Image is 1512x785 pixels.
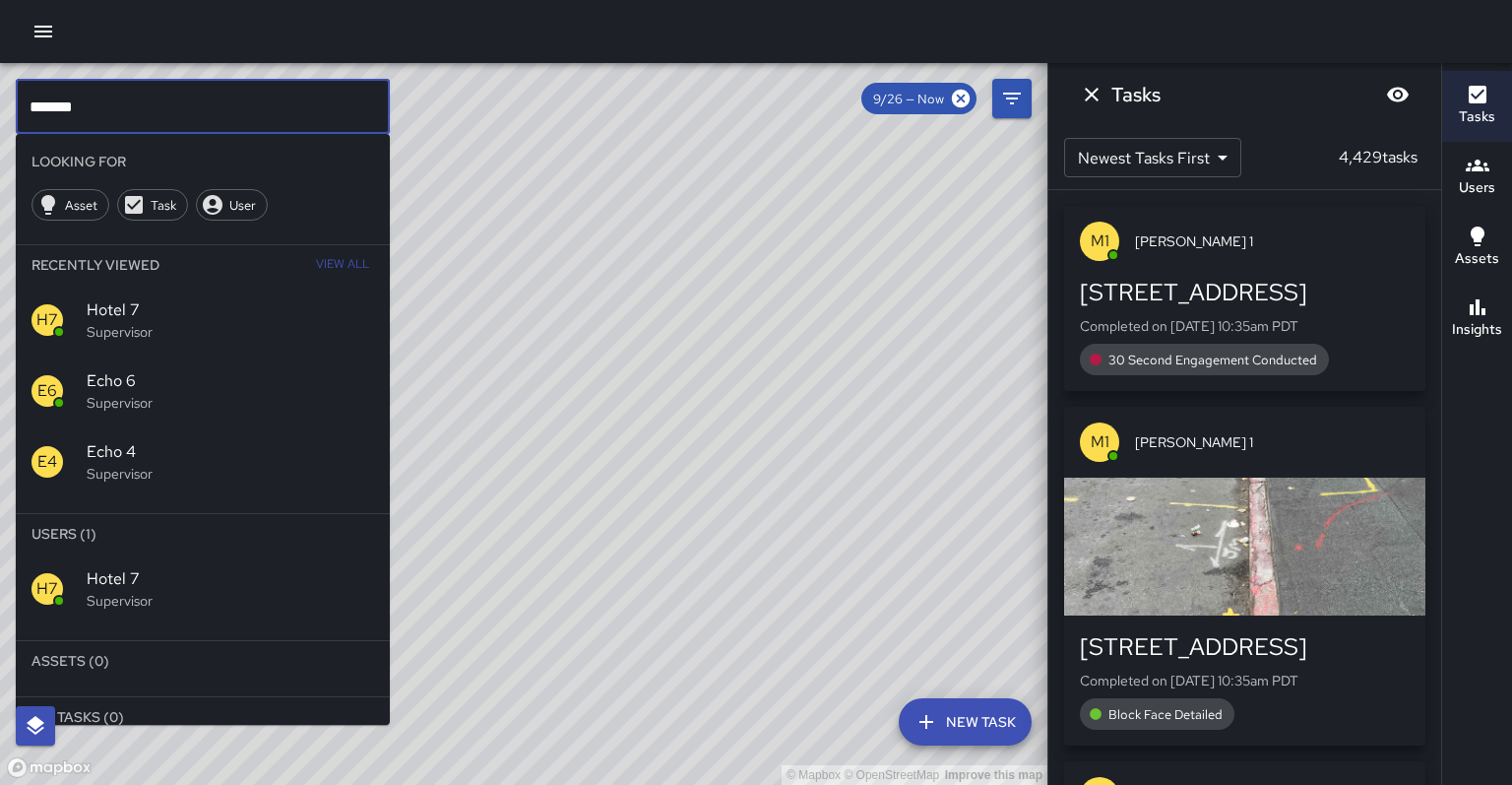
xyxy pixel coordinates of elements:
[16,514,390,554] li: Users (1)
[16,426,390,497] div: E4Echo 4Supervisor
[1064,407,1425,746] button: M1[PERSON_NAME] 1[STREET_ADDRESS]Completed on [DATE] 10:35am PDTBlock Face Detailed
[37,379,57,403] p: E6
[1331,146,1425,169] p: 4,429 tasks
[1080,316,1410,336] p: Completed on [DATE] 10:35am PDT
[1452,319,1502,341] h6: Insights
[16,142,390,181] li: Looking For
[36,577,58,601] p: H7
[311,245,374,285] button: View All
[1459,106,1495,128] h6: Tasks
[1135,231,1410,251] span: [PERSON_NAME] 1
[1442,142,1512,213] button: Users
[1097,706,1234,723] span: Block Face Detailed
[1111,79,1161,110] h6: Tasks
[1455,248,1499,270] h6: Assets
[36,308,58,332] p: H7
[992,79,1032,118] button: Filters
[1135,432,1410,452] span: [PERSON_NAME] 1
[1442,213,1512,284] button: Assets
[1459,177,1495,199] h6: Users
[140,197,187,214] span: Task
[87,369,374,393] span: Echo 6
[1080,631,1410,663] div: [STREET_ADDRESS]
[87,591,374,611] p: Supervisor
[1097,352,1329,368] span: 30 Second Engagement Conducted
[87,393,374,413] p: Supervisor
[861,91,956,107] span: 9/26 — Now
[87,567,374,591] span: Hotel 7
[37,450,57,474] p: E4
[1442,71,1512,142] button: Tasks
[316,249,369,281] span: View All
[16,356,390,426] div: E6Echo 6Supervisor
[16,554,390,624] div: H7Hotel 7Supervisor
[87,322,374,342] p: Supervisor
[16,245,390,285] li: Recently Viewed
[87,464,374,484] p: Supervisor
[219,197,267,214] span: User
[1442,284,1512,355] button: Insights
[861,83,976,114] div: 9/26 — Now
[117,189,188,221] div: Task
[54,197,108,214] span: Asset
[16,697,390,737] li: Jia Tasks (0)
[31,189,109,221] div: Asset
[1091,229,1109,253] p: M1
[16,641,390,681] li: Assets (0)
[16,285,390,356] div: H7Hotel 7Supervisor
[196,189,268,221] div: User
[87,440,374,464] span: Echo 4
[1072,75,1111,114] button: Dismiss
[1080,277,1410,308] div: [STREET_ADDRESS]
[1064,138,1241,177] div: Newest Tasks First
[1378,75,1417,114] button: Blur
[1064,206,1425,391] button: M1[PERSON_NAME] 1[STREET_ADDRESS]Completed on [DATE] 10:35am PDT30 Second Engagement Conducted
[1091,430,1109,454] p: M1
[1080,671,1410,690] p: Completed on [DATE] 10:35am PDT
[899,698,1032,746] button: New Task
[87,298,374,322] span: Hotel 7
